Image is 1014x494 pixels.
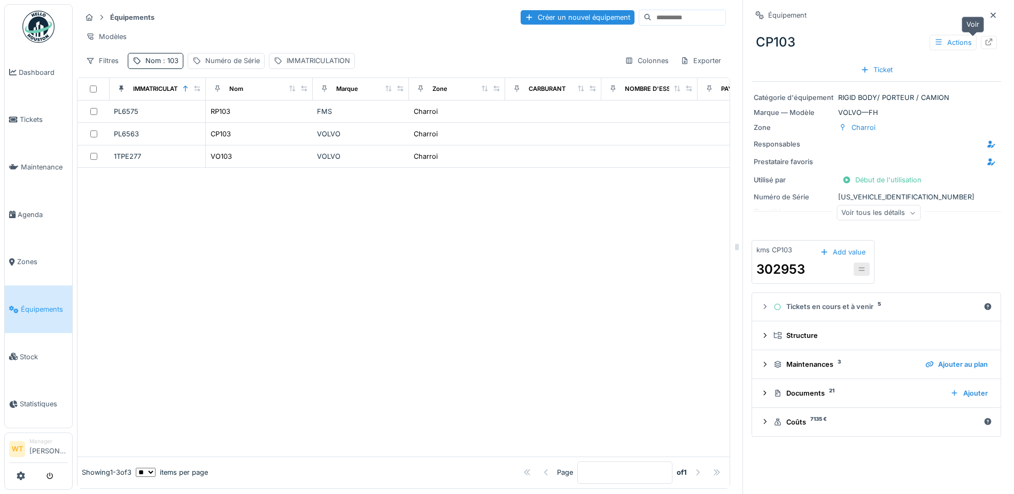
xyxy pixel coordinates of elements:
div: Add value [816,245,870,259]
span: Zones [17,257,68,267]
span: Équipements [21,304,68,314]
div: [US_VEHICLE_IDENTIFICATION_NUMBER] [754,192,999,202]
div: Modèles [81,29,131,44]
li: [PERSON_NAME] [29,437,68,460]
strong: Équipements [106,12,159,22]
div: Catégorie d'équipement [754,92,834,103]
li: WT [9,441,25,457]
div: Numéro de Série [754,192,834,202]
div: items per page [136,467,208,477]
div: Prestataire favoris [754,157,834,167]
div: PL6575 [114,106,201,117]
div: Équipement [768,10,807,20]
div: Exporter [676,53,726,68]
summary: Structure [756,326,996,345]
span: Dashboard [19,67,68,78]
div: IMMATRICULATION [133,84,189,94]
div: Charroi [414,106,438,117]
div: VOLVO [317,151,405,161]
div: Charroi [414,129,438,139]
a: Stock [5,333,72,381]
div: CARBURANT [529,84,566,94]
div: CP103 [752,28,1001,56]
div: Nom [145,56,179,66]
div: Responsables [754,139,834,149]
a: Maintenance [5,143,72,191]
div: RIGID BODY/ PORTEUR / CAMION [754,92,999,103]
span: Tickets [20,114,68,125]
div: Zone [754,122,834,133]
div: Charroi [414,151,438,161]
div: Filtres [81,53,123,68]
div: RP103 [211,106,230,117]
div: Voir [962,17,984,32]
div: Manager [29,437,68,445]
div: Ajouter [946,386,992,400]
div: Ajouter au plan [921,357,992,372]
summary: Tickets en cours et à venir5 [756,297,996,317]
div: 1TPE277 [114,151,201,161]
summary: Coûts7135 € [756,412,996,432]
div: Marque — Modèle [754,107,834,118]
div: Nom [229,84,243,94]
summary: Documents21Ajouter [756,383,996,403]
div: Page [557,467,573,477]
div: Charroi [852,122,876,133]
span: Stock [20,352,68,362]
span: : 103 [161,57,179,65]
div: Maintenances [773,359,917,369]
div: Voir tous les détails [837,205,920,221]
div: Ticket [856,63,897,77]
a: Équipements [5,285,72,333]
div: Showing 1 - 3 of 3 [82,467,131,477]
a: Zones [5,238,72,286]
div: Utilisé par [754,175,834,185]
a: Agenda [5,191,72,238]
strong: of 1 [677,467,687,477]
span: Agenda [18,210,68,220]
div: PL6563 [114,129,201,139]
div: VOLVO — FH [754,107,999,118]
div: kms CP103 [756,245,792,255]
a: WT Manager[PERSON_NAME] [9,437,68,463]
div: Début de l'utilisation [838,173,926,187]
div: Colonnes [620,53,674,68]
div: CP103 [211,129,231,139]
div: Numéro de Série [205,56,260,66]
div: Zone [432,84,447,94]
div: Documents [773,388,942,398]
div: FMS [317,106,405,117]
a: Tickets [5,96,72,144]
a: Statistiques [5,381,72,428]
div: Marque [336,84,358,94]
div: Tickets en cours et à venir [773,302,979,312]
div: Structure [773,330,988,341]
div: NOMBRE D'ESSIEU [625,84,680,94]
div: PAYS [721,84,736,94]
div: VOLVO [317,129,405,139]
a: Dashboard [5,49,72,96]
div: IMMATRICULATION [287,56,350,66]
div: VO103 [211,151,232,161]
img: Badge_color-CXgf-gQk.svg [22,11,55,43]
div: Créer un nouvel équipement [521,10,634,25]
div: 302953 [756,260,805,279]
summary: Maintenances3Ajouter au plan [756,354,996,374]
div: Actions [930,35,977,50]
span: Statistiques [20,399,68,409]
div: Coûts [773,417,979,427]
span: Maintenance [21,162,68,172]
